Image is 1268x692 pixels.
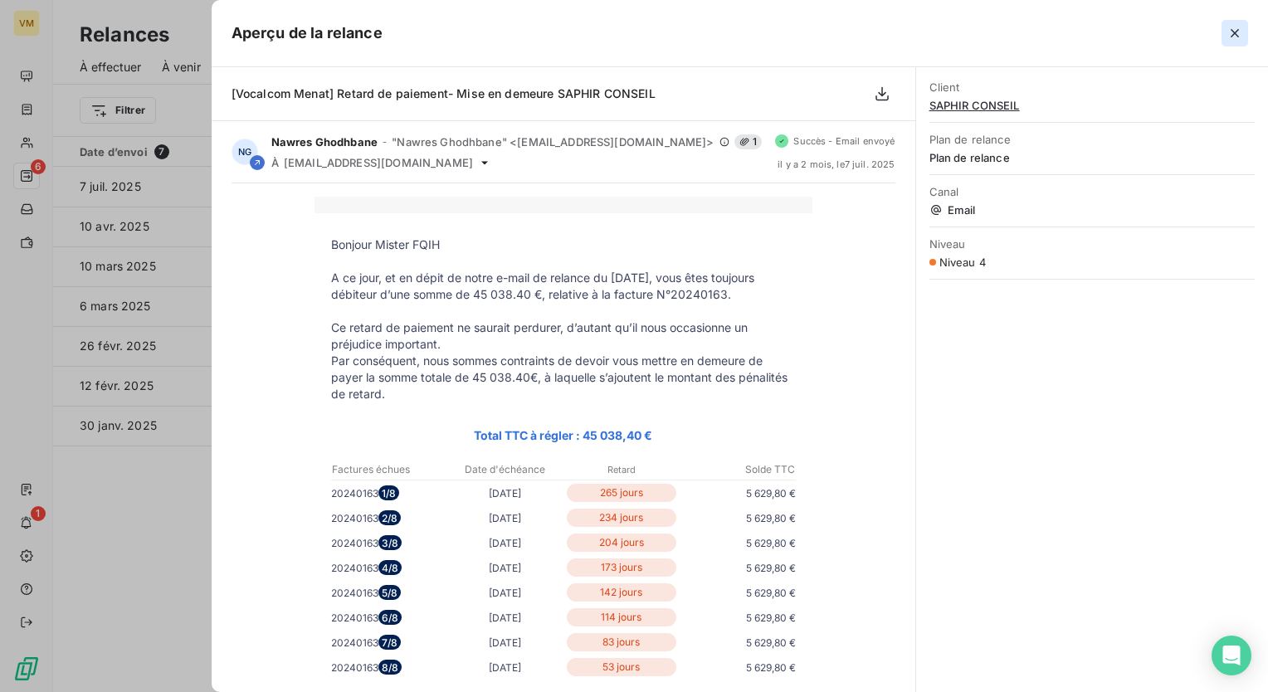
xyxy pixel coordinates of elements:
p: 20240163 [331,634,447,651]
p: 5 629,80 € [680,634,796,651]
p: [DATE] [447,634,563,651]
span: 1/8 [378,485,399,500]
p: Par conséquent, nous sommes contraints de devoir vous mettre en demeure de payer la somme totale ... [331,353,796,402]
div: NG [232,139,258,165]
span: il y a 2 mois , le 7 juil. 2025 [778,159,895,169]
p: Factures échues [332,462,446,477]
span: - [383,137,387,147]
span: [EMAIL_ADDRESS][DOMAIN_NAME] [284,156,473,169]
span: "Nawres Ghodhbane" <[EMAIL_ADDRESS][DOMAIN_NAME]> [392,135,714,149]
span: À [271,156,279,169]
span: 7/8 [378,635,401,650]
p: [DATE] [447,659,563,676]
p: 265 jours [567,484,676,502]
span: Plan de relance [929,133,1255,146]
p: 142 jours [567,583,676,602]
span: Succès - Email envoyé [793,136,895,146]
p: [DATE] [447,534,563,552]
span: 6/8 [378,610,402,625]
p: 20240163 [331,509,447,527]
p: Date d'échéance [448,462,563,477]
p: [DATE] [447,584,563,602]
p: 20240163 [331,534,447,552]
p: 173 jours [567,558,676,577]
p: [DATE] [447,609,563,626]
span: Plan de relance [929,151,1255,164]
p: Ce retard de paiement ne saurait perdurer, d’autant qu’il nous occasionne un préjudice important. [331,319,796,353]
h5: Aperçu de la relance [232,22,383,45]
div: Open Intercom Messenger [1212,636,1251,675]
p: 5 629,80 € [680,534,796,552]
span: [Vocalcom Menat] Retard de paiement- Mise en demeure SAPHIR CONSEIL [232,86,656,100]
p: 114 jours [567,608,676,626]
p: 53 jours [567,658,676,676]
p: 5 629,80 € [680,485,796,502]
p: [DATE] [447,485,563,502]
p: 5 629,80 € [680,509,796,527]
span: Email [929,203,1255,217]
p: Total TTC à régler : 45 038,40 € [331,426,796,445]
p: [DATE] [447,559,563,577]
p: 20240163 [331,559,447,577]
span: 2/8 [378,510,401,525]
p: 5 629,80 € [680,584,796,602]
p: 204 jours [567,534,676,552]
p: Solde TTC [680,462,795,477]
span: 1 [734,134,762,149]
span: 3/8 [378,535,402,550]
span: Niveau 4 [939,256,986,269]
p: 20240163 [331,609,447,626]
span: 4/8 [378,560,402,575]
span: Canal [929,185,1255,198]
p: 20240163 [331,485,447,502]
p: 20240163 [331,584,447,602]
span: 5/8 [378,585,401,600]
p: 234 jours [567,509,676,527]
p: A ce jour, et en dépit de notre e-mail de relance du [DATE], vous êtes toujours débiteur d’une so... [331,270,796,303]
span: Niveau [929,237,1255,251]
p: Retard [564,462,679,477]
span: Nawres Ghodhbane [271,135,378,149]
p: 5 629,80 € [680,659,796,676]
p: [DATE] [447,509,563,527]
span: 8/8 [378,660,402,675]
p: Bonjour Mister FQIH [331,236,796,253]
span: SAPHIR CONSEIL [929,99,1255,112]
span: Client [929,80,1255,94]
p: 5 629,80 € [680,559,796,577]
p: 5 629,80 € [680,609,796,626]
p: 20240163 [331,659,447,676]
p: 83 jours [567,633,676,651]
